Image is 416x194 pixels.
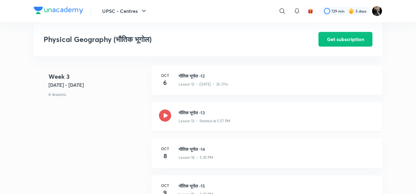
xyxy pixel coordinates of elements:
[152,139,382,175] a: Oct8भौतिक भूगोल -14Lesson 14 • 5:30 PM
[152,102,382,139] a: भौतिक भूगोल -13Lesson 13 • Started at 5:57 PM
[179,73,375,79] h3: भौतिक भूगोल -12
[308,8,313,14] img: avatar
[152,65,382,102] a: Oct6भौतिक भूगोल -12Lesson 12 • [DATE] • 2h 27m
[159,183,171,188] h6: Oct
[159,146,171,151] h6: Oct
[179,146,375,152] h3: भौतिक भूगोल -14
[159,73,171,78] h6: Oct
[306,6,315,16] button: avatar
[44,35,284,44] h3: Physical Geography (भौतिक भूगोल)
[34,7,83,14] img: Company Logo
[34,7,83,16] a: Company Logo
[179,109,375,116] h3: भौतिक भूगोल -13
[372,6,382,16] img: amit tripathi
[159,78,171,87] h4: 6
[318,32,372,47] button: Get subscription
[48,81,147,89] h5: [DATE] - [DATE]
[48,72,147,81] h4: Week 3
[98,5,151,17] button: UPSC - Centres
[179,155,213,160] p: Lesson 14 • 5:30 PM
[179,118,230,124] p: Lesson 13 • Started at 5:57 PM
[159,151,171,161] h4: 8
[48,91,147,97] p: 6 lessons
[348,8,354,14] img: streak
[179,82,228,87] p: Lesson 12 • [DATE] • 2h 27m
[179,183,375,189] h3: भौतिक भूगोल -15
